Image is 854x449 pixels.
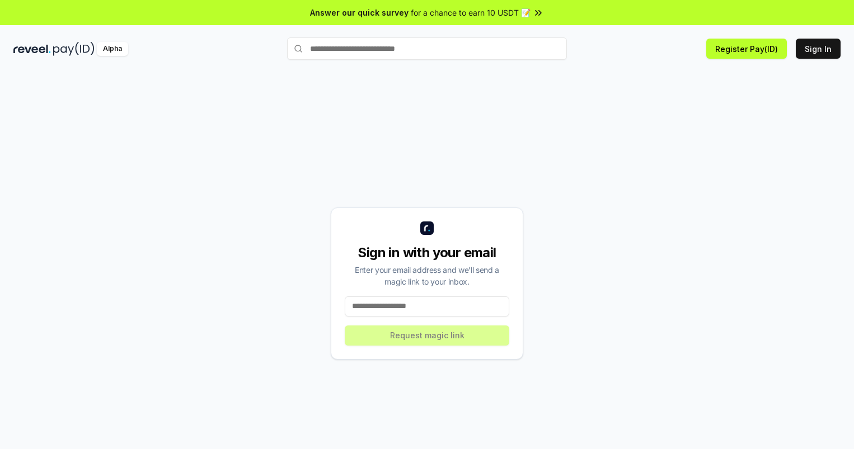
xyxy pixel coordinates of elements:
button: Register Pay(ID) [706,39,787,59]
div: Sign in with your email [345,244,509,262]
div: Alpha [97,42,128,56]
span: Answer our quick survey [310,7,409,18]
img: logo_small [420,221,434,235]
img: pay_id [53,42,95,56]
div: Enter your email address and we’ll send a magic link to your inbox. [345,264,509,287]
span: for a chance to earn 10 USDT 📝 [411,7,531,18]
button: Sign In [796,39,841,59]
img: reveel_dark [13,42,51,56]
